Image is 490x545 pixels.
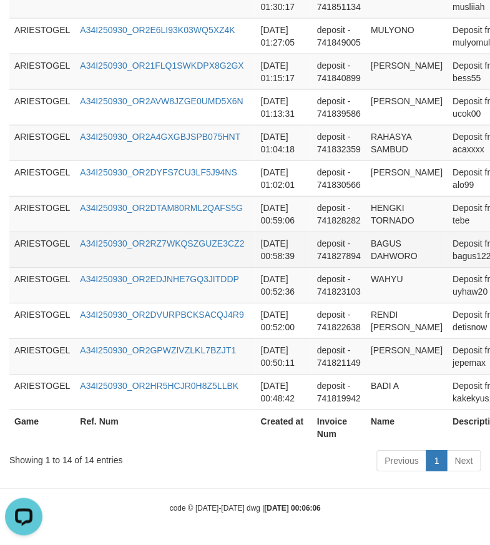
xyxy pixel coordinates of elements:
[255,338,311,374] td: [DATE] 00:50:11
[9,18,75,54] td: ARIESTOGEL
[255,267,311,303] td: [DATE] 00:52:36
[80,167,237,177] a: A34I250930_OR2DYFS7CU3LF5J94NS
[80,381,238,391] a: A34I250930_OR2HR5HCJR0H8Z5LLBK
[80,310,243,320] a: A34I250930_OR2DVURPBCKSACQJ4R9
[255,160,311,196] td: [DATE] 01:02:01
[255,125,311,160] td: [DATE] 01:04:18
[311,160,365,196] td: deposit - 741830566
[9,160,75,196] td: ARIESTOGEL
[376,450,426,471] a: Previous
[311,89,365,125] td: deposit - 741839586
[366,338,448,374] td: [PERSON_NAME]
[366,125,448,160] td: RAHASYA SAMBUD
[366,267,448,303] td: WAHYU
[366,160,448,196] td: [PERSON_NAME]
[255,18,311,54] td: [DATE] 01:27:05
[9,232,75,267] td: ARIESTOGEL
[255,410,311,445] th: Created at
[80,132,240,142] a: A34I250930_OR2A4GXGBJSPB075HNT
[255,303,311,338] td: [DATE] 00:52:00
[5,5,42,42] button: Open LiveChat chat widget
[264,504,320,513] strong: [DATE] 00:06:06
[311,267,365,303] td: deposit - 741823103
[9,374,75,410] td: ARIESTOGEL
[170,504,321,513] small: code © [DATE]-[DATE] dwg |
[80,203,242,213] a: A34I250930_OR2DTAM80RML2QAFS5G
[311,303,365,338] td: deposit - 741822638
[255,196,311,232] td: [DATE] 00:59:06
[9,54,75,89] td: ARIESTOGEL
[255,232,311,267] td: [DATE] 00:58:39
[80,238,244,248] a: A34I250930_OR2RZ7WKQSZGUZE3CZ2
[426,450,447,471] a: 1
[9,125,75,160] td: ARIESTOGEL
[311,18,365,54] td: deposit - 741849005
[9,89,75,125] td: ARIESTOGEL
[366,196,448,232] td: HENGKI TORNADO
[366,232,448,267] td: BAGUS DAHWORO
[311,232,365,267] td: deposit - 741827894
[255,89,311,125] td: [DATE] 01:13:31
[9,196,75,232] td: ARIESTOGEL
[80,25,235,35] a: A34I250930_OR2E6LI93K03WQ5XZ4K
[255,374,311,410] td: [DATE] 00:48:42
[9,267,75,303] td: ARIESTOGEL
[80,345,236,355] a: A34I250930_OR2GPWZIVZLKL7BZJT1
[255,54,311,89] td: [DATE] 01:15:17
[75,410,255,445] th: Ref. Num
[9,303,75,338] td: ARIESTOGEL
[311,54,365,89] td: deposit - 741840899
[366,89,448,125] td: [PERSON_NAME]
[311,338,365,374] td: deposit - 741821149
[9,449,195,466] div: Showing 1 to 14 of 14 entries
[366,374,448,410] td: BADI A
[366,18,448,54] td: MULYONO
[366,303,448,338] td: RENDI [PERSON_NAME]
[80,96,243,106] a: A34I250930_OR2AVW8JZGE0UMD5X6N
[311,125,365,160] td: deposit - 741832359
[80,274,238,284] a: A34I250930_OR2EDJNHE7GQ3JITDDP
[9,338,75,374] td: ARIESTOGEL
[80,61,243,71] a: A34I250930_OR21FLQ1SWKDPX8G2GX
[366,54,448,89] td: [PERSON_NAME]
[9,410,75,445] th: Game
[446,450,481,471] a: Next
[366,410,448,445] th: Name
[311,410,365,445] th: Invoice Num
[311,374,365,410] td: deposit - 741819942
[311,196,365,232] td: deposit - 741828282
